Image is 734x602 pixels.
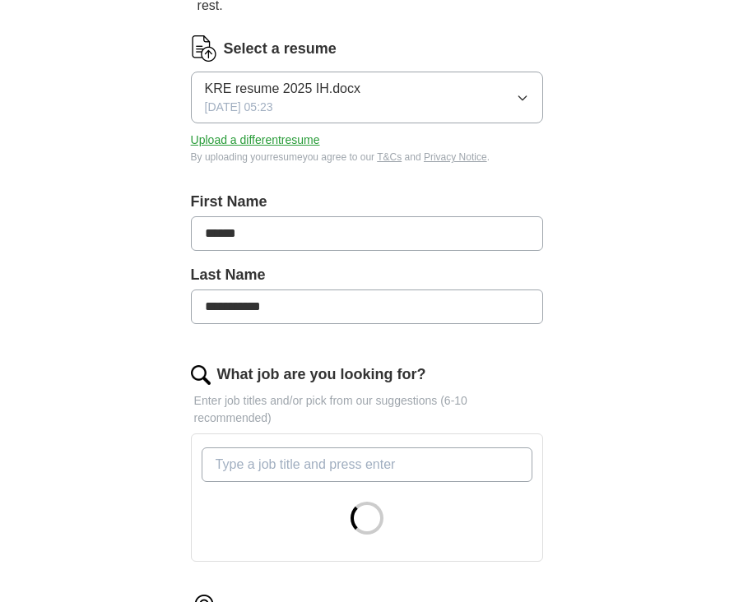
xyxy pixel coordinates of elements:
p: Enter job titles and/or pick from our suggestions (6-10 recommended) [191,392,544,427]
label: What job are you looking for? [217,364,426,386]
div: By uploading your resume you agree to our and . [191,150,544,164]
a: T&Cs [377,151,402,163]
input: Type a job title and press enter [202,447,533,482]
span: [DATE] 05:23 [205,99,273,116]
label: Last Name [191,264,544,286]
img: search.png [191,365,211,385]
label: Select a resume [224,38,337,60]
label: First Name [191,191,544,213]
button: Upload a differentresume [191,132,320,149]
span: KRE resume 2025 IH.docx [205,79,360,99]
button: KRE resume 2025 IH.docx[DATE] 05:23 [191,72,544,123]
a: Privacy Notice [424,151,487,163]
img: CV Icon [191,35,217,62]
